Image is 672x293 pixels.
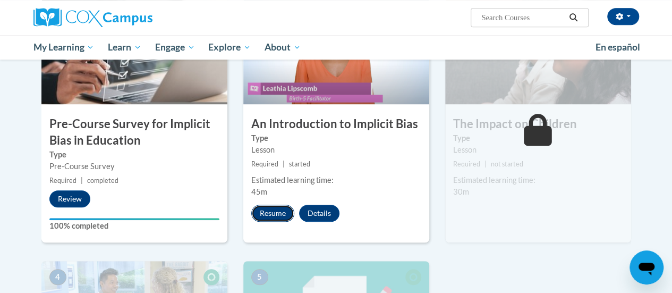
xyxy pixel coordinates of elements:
[453,144,623,156] div: Lesson
[453,160,480,168] span: Required
[258,35,308,60] a: About
[265,41,301,54] span: About
[243,116,429,132] h3: An Introduction to Implicit Bias
[251,187,267,196] span: 45m
[208,41,251,54] span: Explore
[49,218,219,220] div: Your progress
[596,41,640,53] span: En español
[445,116,631,132] h3: The Impact on Children
[453,187,469,196] span: 30m
[25,35,647,60] div: Main menu
[283,160,285,168] span: |
[49,149,219,161] label: Type
[251,205,294,222] button: Resume
[87,177,118,185] span: completed
[251,174,421,186] div: Estimated learning time:
[251,144,421,156] div: Lesson
[453,174,623,186] div: Estimated learning time:
[589,36,647,58] a: En español
[41,116,227,149] h3: Pre-Course Survey for Implicit Bias in Education
[155,41,195,54] span: Engage
[33,8,152,27] img: Cox Campus
[565,11,581,24] button: Search
[251,132,421,144] label: Type
[607,8,639,25] button: Account Settings
[630,250,664,284] iframe: Button to launch messaging window
[27,35,101,60] a: My Learning
[49,269,66,285] span: 4
[299,205,339,222] button: Details
[148,35,202,60] a: Engage
[81,177,83,185] span: |
[251,269,268,285] span: 5
[49,190,90,207] button: Review
[491,160,523,168] span: not started
[49,161,219,172] div: Pre-Course Survey
[101,35,148,60] a: Learn
[33,41,94,54] span: My Learning
[251,160,278,168] span: Required
[49,177,76,185] span: Required
[289,160,310,168] span: started
[480,11,565,24] input: Search Courses
[484,160,487,168] span: |
[201,35,258,60] a: Explore
[453,132,623,144] label: Type
[33,8,225,27] a: Cox Campus
[49,220,219,232] label: 100% completed
[108,41,141,54] span: Learn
